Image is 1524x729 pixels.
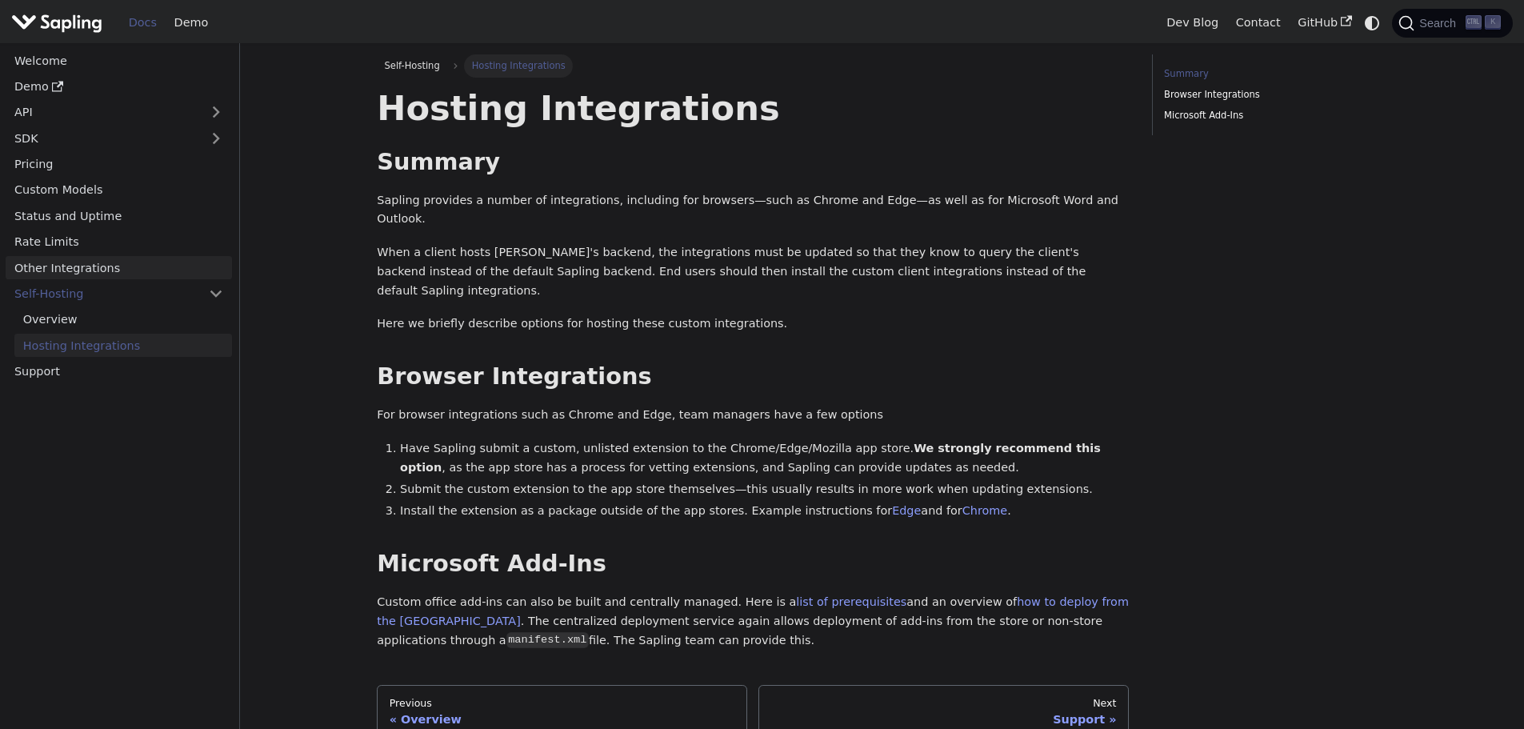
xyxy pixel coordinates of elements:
[6,204,232,227] a: Status and Uptime
[11,11,102,34] img: Sapling.ai
[377,314,1129,334] p: Here we briefly describe options for hosting these custom integrations.
[962,504,1007,517] a: Chrome
[11,11,108,34] a: Sapling.ai
[6,360,232,383] a: Support
[1289,10,1360,35] a: GitHub
[14,308,232,331] a: Overview
[1164,108,1381,123] a: Microsoft Add-Ins
[377,148,1129,177] h2: Summary
[390,712,735,727] div: Overview
[400,502,1129,521] li: Install the extension as a package outside of the app stores. Example instructions for and for .
[1164,87,1381,102] a: Browser Integrations
[377,595,1129,627] a: how to deploy from the [GEOGRAPHIC_DATA]
[166,10,217,35] a: Demo
[6,49,232,72] a: Welcome
[14,334,232,357] a: Hosting Integrations
[400,442,1101,474] strong: We strongly recommend this option
[6,75,232,98] a: Demo
[377,593,1129,650] p: Custom office add-ins can also be built and centrally managed. Here is a and an overview of . The...
[6,153,232,176] a: Pricing
[771,697,1117,710] div: Next
[377,406,1129,425] p: For browser integrations such as Chrome and Edge, team managers have a few options
[6,230,232,254] a: Rate Limits
[1361,11,1384,34] button: Switch between dark and light mode (currently system mode)
[390,697,735,710] div: Previous
[6,256,232,279] a: Other Integrations
[377,550,1129,579] h2: Microsoft Add-Ins
[377,362,1129,391] h2: Browser Integrations
[1392,9,1512,38] button: Search (Ctrl+K)
[771,712,1117,727] div: Support
[1485,15,1501,30] kbd: K
[892,504,921,517] a: Edge
[377,191,1129,230] p: Sapling provides a number of integrations, including for browsers—such as Chrome and Edge—as well...
[400,480,1129,499] li: Submit the custom extension to the app store themselves—this usually results in more work when up...
[6,101,200,124] a: API
[377,243,1129,300] p: When a client hosts [PERSON_NAME]'s backend, the integrations must be updated so that they know t...
[1164,66,1381,82] a: Summary
[377,54,1129,77] nav: Breadcrumbs
[6,282,232,306] a: Self-Hosting
[200,126,232,150] button: Expand sidebar category 'SDK'
[200,101,232,124] button: Expand sidebar category 'API'
[400,439,1129,478] li: Have Sapling submit a custom, unlisted extension to the Chrome/Edge/Mozilla app store. , as the a...
[120,10,166,35] a: Docs
[1227,10,1290,35] a: Contact
[1158,10,1226,35] a: Dev Blog
[464,54,573,77] span: Hosting Integrations
[796,595,906,608] a: list of prerequisites
[6,126,200,150] a: SDK
[506,632,589,648] code: manifest.xml
[6,178,232,202] a: Custom Models
[377,86,1129,130] h1: Hosting Integrations
[377,54,447,77] span: Self-Hosting
[1414,17,1466,30] span: Search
